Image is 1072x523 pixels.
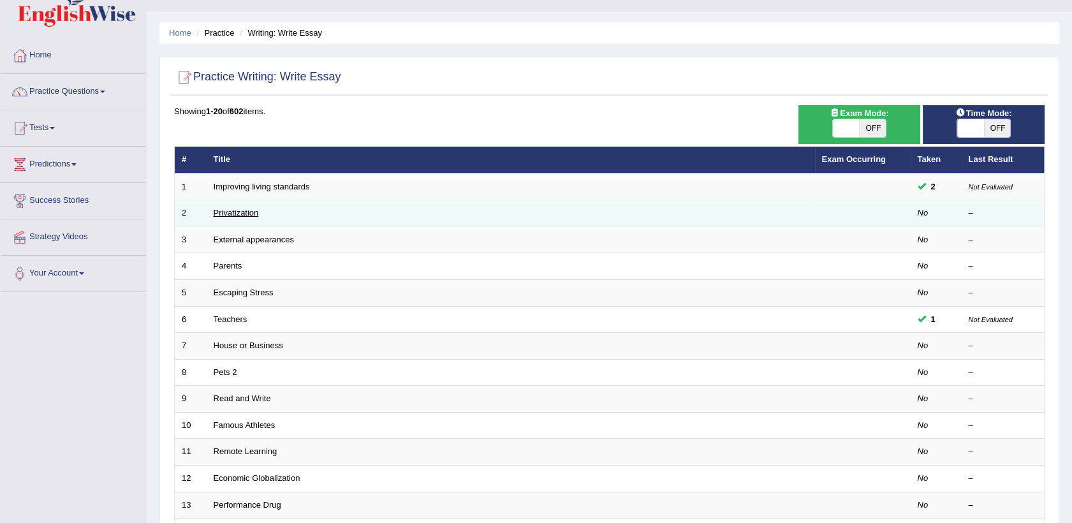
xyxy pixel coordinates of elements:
[207,147,815,173] th: Title
[175,333,207,360] td: 7
[175,147,207,173] th: #
[214,208,259,217] a: Privatization
[969,393,1038,405] div: –
[969,316,1013,323] small: Not Evaluated
[174,68,341,87] h2: Practice Writing: Write Essay
[969,420,1038,432] div: –
[175,306,207,333] td: 6
[214,261,242,270] a: Parents
[918,261,929,270] em: No
[969,260,1038,272] div: –
[206,107,223,116] b: 1-20
[214,473,300,483] a: Economic Globalization
[174,105,1045,117] div: Showing of items.
[969,473,1038,485] div: –
[825,107,893,120] span: Exam Mode:
[984,119,1011,137] span: OFF
[918,420,929,430] em: No
[214,288,274,297] a: Escaping Stress
[918,500,929,510] em: No
[859,119,886,137] span: OFF
[175,173,207,200] td: 1
[175,386,207,413] td: 9
[969,499,1038,512] div: –
[230,107,244,116] b: 602
[926,180,941,193] span: You can still take this question
[214,420,275,430] a: Famous Athletes
[1,74,146,106] a: Practice Questions
[175,492,207,519] td: 13
[969,207,1038,219] div: –
[918,208,929,217] em: No
[214,182,310,191] a: Improving living standards
[969,340,1038,352] div: –
[911,147,962,173] th: Taken
[969,183,1013,191] small: Not Evaluated
[962,147,1045,173] th: Last Result
[214,235,294,244] a: External appearances
[1,183,146,215] a: Success Stories
[214,341,283,350] a: House or Business
[175,280,207,307] td: 5
[175,439,207,466] td: 11
[175,253,207,280] td: 4
[951,107,1017,120] span: Time Mode:
[926,313,941,326] span: You can still take this question
[969,446,1038,458] div: –
[918,341,929,350] em: No
[214,314,247,324] a: Teachers
[969,367,1038,379] div: –
[918,367,929,377] em: No
[798,105,920,144] div: Show exams occurring in exams
[169,28,191,38] a: Home
[1,110,146,142] a: Tests
[822,154,886,164] a: Exam Occurring
[175,200,207,227] td: 2
[175,359,207,386] td: 8
[918,473,929,483] em: No
[214,446,277,456] a: Remote Learning
[175,226,207,253] td: 3
[193,27,234,39] li: Practice
[1,38,146,70] a: Home
[918,288,929,297] em: No
[918,394,929,403] em: No
[1,219,146,251] a: Strategy Videos
[237,27,322,39] li: Writing: Write Essay
[1,256,146,288] a: Your Account
[1,147,146,179] a: Predictions
[214,367,237,377] a: Pets 2
[175,465,207,492] td: 12
[969,234,1038,246] div: –
[214,500,281,510] a: Performance Drug
[175,412,207,439] td: 10
[918,446,929,456] em: No
[918,235,929,244] em: No
[214,394,271,403] a: Read and Write
[969,287,1038,299] div: –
